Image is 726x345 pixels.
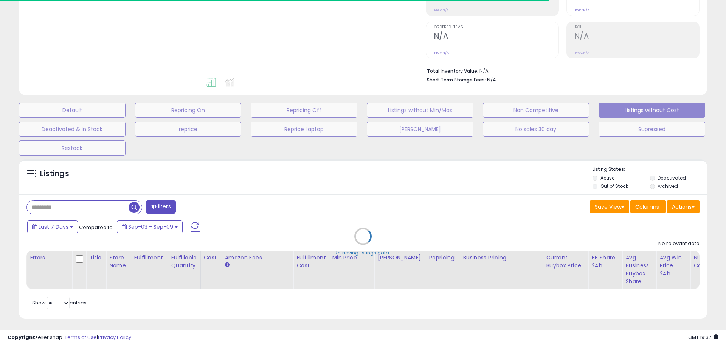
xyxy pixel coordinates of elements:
[65,334,97,341] a: Terms of Use
[98,334,131,341] a: Privacy Policy
[19,140,126,156] button: Restock
[434,32,558,42] h2: N/A
[483,103,589,118] button: Non Competitive
[575,32,699,42] h2: N/A
[434,50,449,55] small: Prev: N/A
[367,103,473,118] button: Listings without Min/Max
[575,25,699,30] span: ROI
[367,122,473,137] button: [PERSON_NAME]
[8,334,131,341] div: seller snap | |
[575,50,589,55] small: Prev: N/A
[599,103,705,118] button: Listings without Cost
[335,250,391,256] div: Retrieving listings data..
[19,122,126,137] button: Deactivated & In Stock
[8,334,35,341] strong: Copyright
[434,25,558,30] span: Ordered Items
[427,66,694,75] li: N/A
[487,76,496,83] span: N/A
[251,103,357,118] button: Repricing Off
[599,122,705,137] button: Supressed
[575,8,589,12] small: Prev: N/A
[135,122,242,137] button: reprice
[135,103,242,118] button: Repricing On
[251,122,357,137] button: Reprice Laptop
[427,76,486,83] b: Short Term Storage Fees:
[483,122,589,137] button: No sales 30 day
[434,8,449,12] small: Prev: N/A
[688,334,718,341] span: 2025-09-17 19:37 GMT
[427,68,478,74] b: Total Inventory Value:
[19,103,126,118] button: Default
